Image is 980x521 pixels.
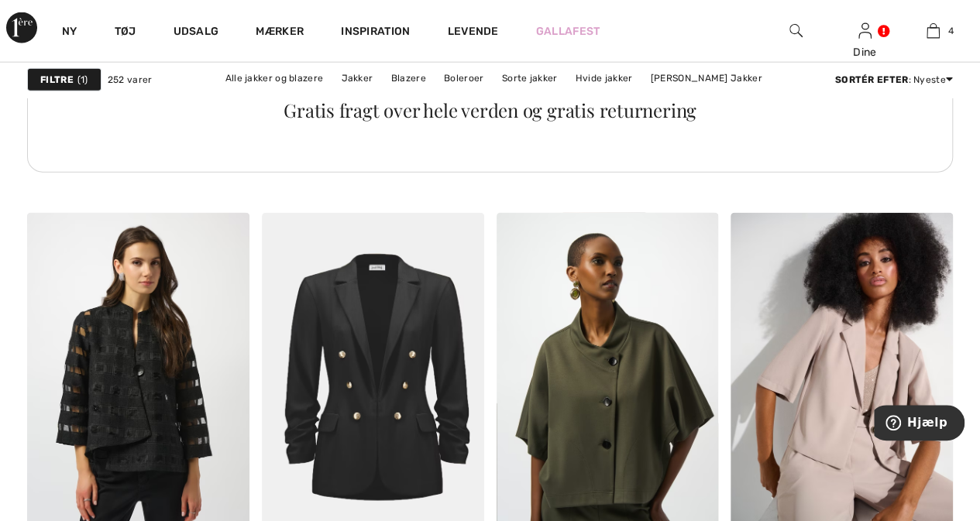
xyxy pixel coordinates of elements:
[643,68,770,88] a: [PERSON_NAME] Jakker
[256,25,304,41] a: Mærker
[115,25,136,41] a: Tøj
[536,25,600,38] font: Gallafest
[502,73,558,84] font: Sorte jakker
[108,74,153,85] font: 252 varer
[947,26,953,36] font: 4
[40,74,74,85] font: Filtre
[899,22,967,40] a: 4
[81,74,84,85] font: 1
[284,98,696,122] font: Gratis fragt over hele verden og gratis returnering
[218,68,332,88] a: Alle jakker og blazere
[789,22,803,40] img: søg på hjemmesiden
[6,12,37,43] img: 1ère Avenue
[835,74,909,85] font: Sortér efter
[341,73,373,84] font: Jakker
[383,68,434,88] a: Blazere
[576,73,633,84] font: Hvide jakker
[853,46,877,59] font: Dine
[444,73,483,84] font: Boleroer
[62,25,77,38] font: Ny
[858,23,872,38] a: Log ind
[256,25,304,38] font: Mærker
[174,25,219,41] a: Udsalg
[494,68,566,88] a: Sorte jakker
[927,22,940,40] img: Min taske
[858,22,872,40] img: Mine oplysninger
[225,73,324,84] font: Alle jakker og blazere
[391,73,426,84] font: Blazere
[62,25,77,41] a: Ny
[874,405,965,444] iframe: Åbner en widget, hvor du kan finde flere oplysninger
[568,68,641,88] a: Hvide jakker
[333,68,380,88] a: Jakker
[174,25,219,38] font: Udsalg
[115,25,136,38] font: Tøj
[536,23,600,39] a: Gallafest
[651,73,762,84] font: [PERSON_NAME] Jakker
[447,23,498,39] a: Levende
[447,25,498,38] font: Levende
[436,68,491,88] a: Boleroer
[341,25,410,38] font: Inspiration
[908,74,945,85] font: : Nyeste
